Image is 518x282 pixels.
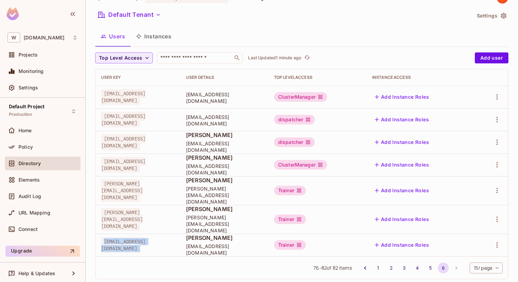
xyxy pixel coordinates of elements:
span: Monitoring [18,69,44,74]
span: Default Project [9,104,45,109]
div: ClusterManager [274,160,327,170]
span: [EMAIL_ADDRESS][DOMAIN_NAME] [186,243,263,256]
span: [EMAIL_ADDRESS][DOMAIN_NAME] [101,89,146,105]
button: Default Tenant [95,9,164,20]
span: [EMAIL_ADDRESS][DOMAIN_NAME] [101,134,146,150]
span: 76 - 82 of 82 items [313,264,351,272]
span: [EMAIL_ADDRESS][DOMAIN_NAME] [186,163,263,176]
span: W [8,33,20,42]
span: Policy [18,144,33,150]
span: [PERSON_NAME] [186,176,263,184]
img: SReyMgAAAABJRU5ErkJggg== [7,8,19,20]
span: Connect [18,226,38,232]
button: page 6 [438,262,449,273]
span: Click to refresh data [301,54,311,62]
button: Add Instance Roles [372,159,432,170]
div: ClusterManager [274,92,327,102]
span: URL Mapping [18,210,50,216]
span: [PERSON_NAME] [186,131,263,139]
p: Last Updated 1 minute ago [248,55,301,61]
span: Help & Updates [18,271,55,276]
div: User Key [101,75,175,80]
span: [EMAIL_ADDRESS][DOMAIN_NAME] [101,112,146,127]
div: 15 / page [470,262,503,273]
div: Trainer [274,186,306,195]
span: Top Level Access [99,54,142,62]
button: Add Instance Roles [372,91,432,102]
span: [PERSON_NAME][EMAIL_ADDRESS][DOMAIN_NAME] [186,185,263,205]
span: [EMAIL_ADDRESS][DOMAIN_NAME] [186,114,263,127]
button: Add user [475,52,508,63]
button: Go to page 1 [373,262,384,273]
div: Instance Access [372,75,469,80]
span: [PERSON_NAME] [186,205,263,213]
button: Add Instance Roles [372,114,432,125]
button: Instances [131,28,177,45]
button: Upgrade [5,246,80,257]
button: Go to page 2 [386,262,397,273]
div: User Details [186,75,263,80]
button: Go to page 4 [412,262,423,273]
span: Workspace: withpronto.com [24,35,64,40]
button: Add Instance Roles [372,185,432,196]
button: refresh [303,54,311,62]
span: Elements [18,177,40,183]
div: Trainer [274,214,306,224]
button: Users [95,28,131,45]
div: dispatcher [274,137,315,147]
span: Settings [18,85,38,90]
button: Go to page 5 [425,262,436,273]
span: [EMAIL_ADDRESS][DOMAIN_NAME] [186,91,263,104]
nav: pagination navigation [359,262,463,273]
span: [PERSON_NAME] [186,234,263,242]
span: Directory [18,161,41,166]
div: Trainer [274,240,306,250]
button: Settings [474,10,508,21]
span: [PERSON_NAME][EMAIL_ADDRESS][DOMAIN_NAME] [186,214,263,234]
span: refresh [304,54,310,61]
span: [EMAIL_ADDRESS][DOMAIN_NAME] [101,157,146,173]
span: [EMAIL_ADDRESS][DOMAIN_NAME] [101,237,146,253]
span: Audit Log [18,194,41,199]
button: Go to page 3 [399,262,410,273]
span: Home [18,128,32,133]
span: Projects [18,52,38,58]
button: Add Instance Roles [372,240,432,250]
span: [EMAIL_ADDRESS][DOMAIN_NAME] [186,140,263,153]
button: Go to previous page [360,262,371,273]
div: dispatcher [274,115,315,124]
span: [PERSON_NAME] [186,154,263,161]
span: [PERSON_NAME][EMAIL_ADDRESS][DOMAIN_NAME] [101,208,143,231]
div: Top Level Access [274,75,361,80]
span: [PERSON_NAME][EMAIL_ADDRESS][DOMAIN_NAME] [101,179,143,202]
span: Production [9,112,33,117]
button: Add Instance Roles [372,137,432,148]
button: Add Instance Roles [372,214,432,225]
button: Top Level Access [95,52,153,63]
